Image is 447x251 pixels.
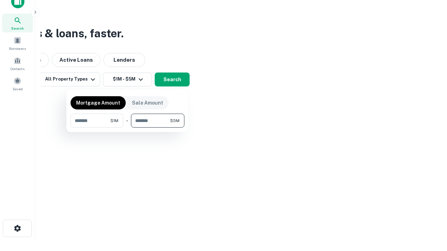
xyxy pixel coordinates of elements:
[76,99,120,107] p: Mortgage Amount
[126,114,128,128] div: -
[132,99,163,107] p: Sale Amount
[412,195,447,229] iframe: Chat Widget
[170,117,179,124] span: $5M
[110,117,118,124] span: $1M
